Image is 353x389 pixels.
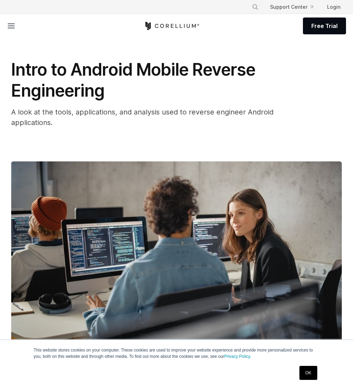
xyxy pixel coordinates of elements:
[11,108,274,127] span: A look at the tools, applications, and analysis used to reverse engineer Android applications.
[311,22,338,30] span: Free Trial
[249,1,262,13] button: Search
[303,18,346,34] a: Free Trial
[224,354,251,359] a: Privacy Policy.
[34,347,319,360] p: This website stores cookies on your computer. These cookies are used to improve your website expe...
[11,161,342,347] img: Intro to Android Mobile Reverse Engineering
[144,22,200,30] a: Corellium Home
[246,1,346,13] div: Navigation Menu
[299,366,317,380] a: OK
[264,1,319,13] a: Support Center
[11,59,255,101] span: Intro to Android Mobile Reverse Engineering
[321,1,346,13] a: Login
